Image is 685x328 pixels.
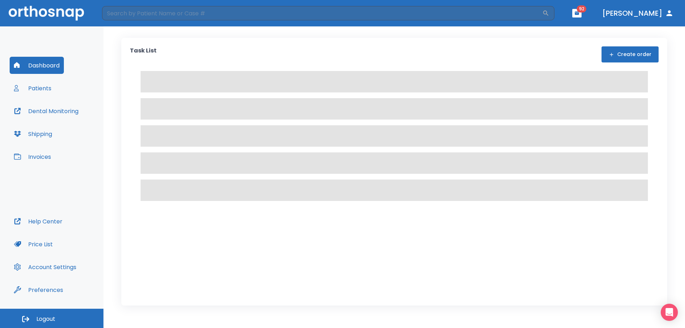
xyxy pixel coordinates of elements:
button: Dental Monitoring [10,102,83,120]
button: Account Settings [10,258,81,276]
button: Patients [10,80,56,97]
button: Preferences [10,281,67,298]
span: 92 [577,5,587,12]
img: Orthosnap [9,6,84,20]
button: Dashboard [10,57,64,74]
button: Shipping [10,125,56,142]
button: Help Center [10,213,67,230]
input: Search by Patient Name or Case # [102,6,542,20]
button: Invoices [10,148,55,165]
p: Task List [130,46,157,62]
button: Create order [602,46,659,62]
div: Open Intercom Messenger [661,304,678,321]
button: Price List [10,236,57,253]
span: Logout [36,315,55,323]
button: [PERSON_NAME] [599,7,676,20]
